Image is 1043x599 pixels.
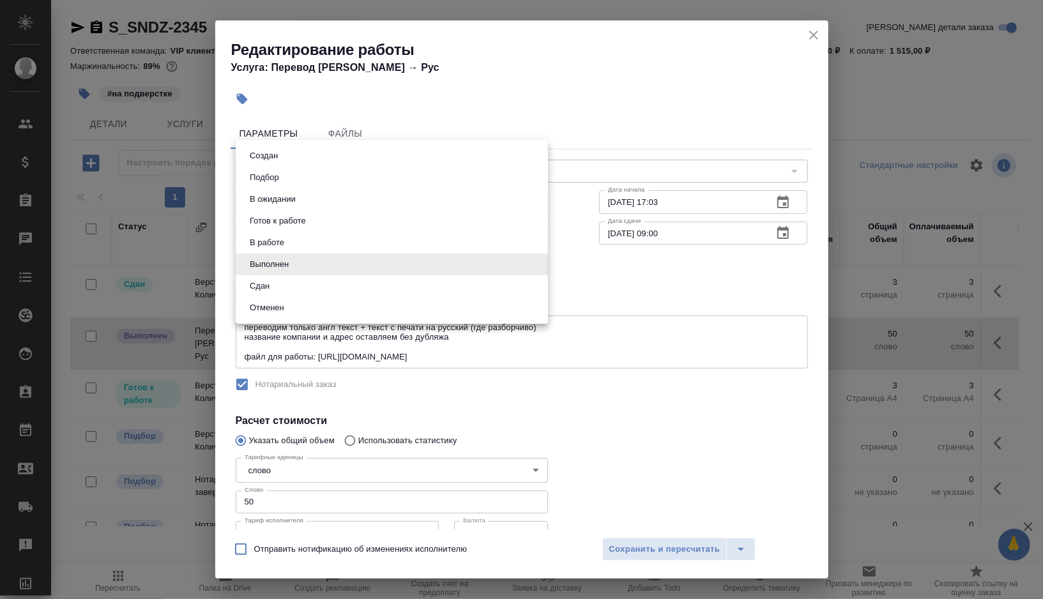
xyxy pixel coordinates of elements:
button: Создан [246,149,282,163]
button: Готов к работе [246,214,310,228]
button: Сдан [246,279,273,293]
button: Отменен [246,301,288,315]
button: В ожидании [246,192,300,206]
button: Выполнен [246,257,293,271]
button: В работе [246,236,288,250]
button: Подбор [246,171,283,185]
